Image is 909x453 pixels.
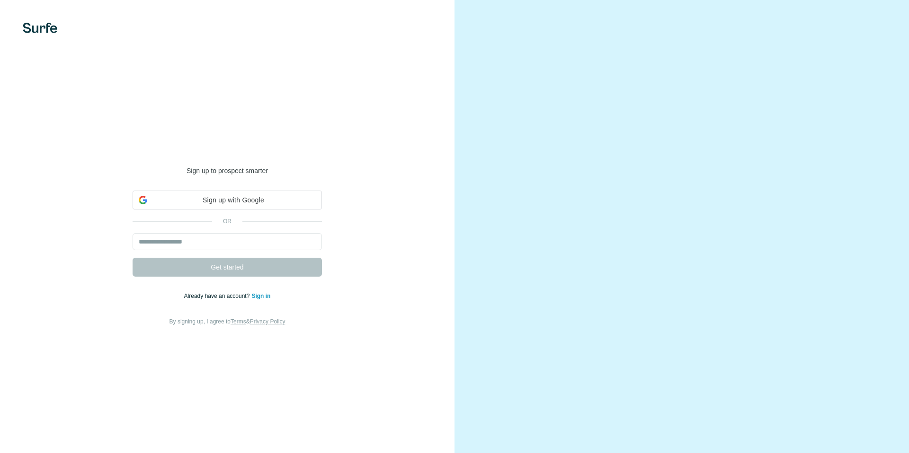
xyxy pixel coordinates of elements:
p: or [212,217,242,226]
div: Sign up with Google [133,191,322,209]
span: Sign up with Google [151,195,316,205]
h1: Welcome to [GEOGRAPHIC_DATA] [133,126,322,164]
span: By signing up, I agree to & [169,318,285,325]
a: Sign in [251,293,270,299]
p: Sign up to prospect smarter [133,166,322,175]
img: Surfe's logo [23,23,57,33]
span: Already have an account? [184,293,252,299]
a: Privacy Policy [250,318,285,325]
a: Terms [231,318,246,325]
